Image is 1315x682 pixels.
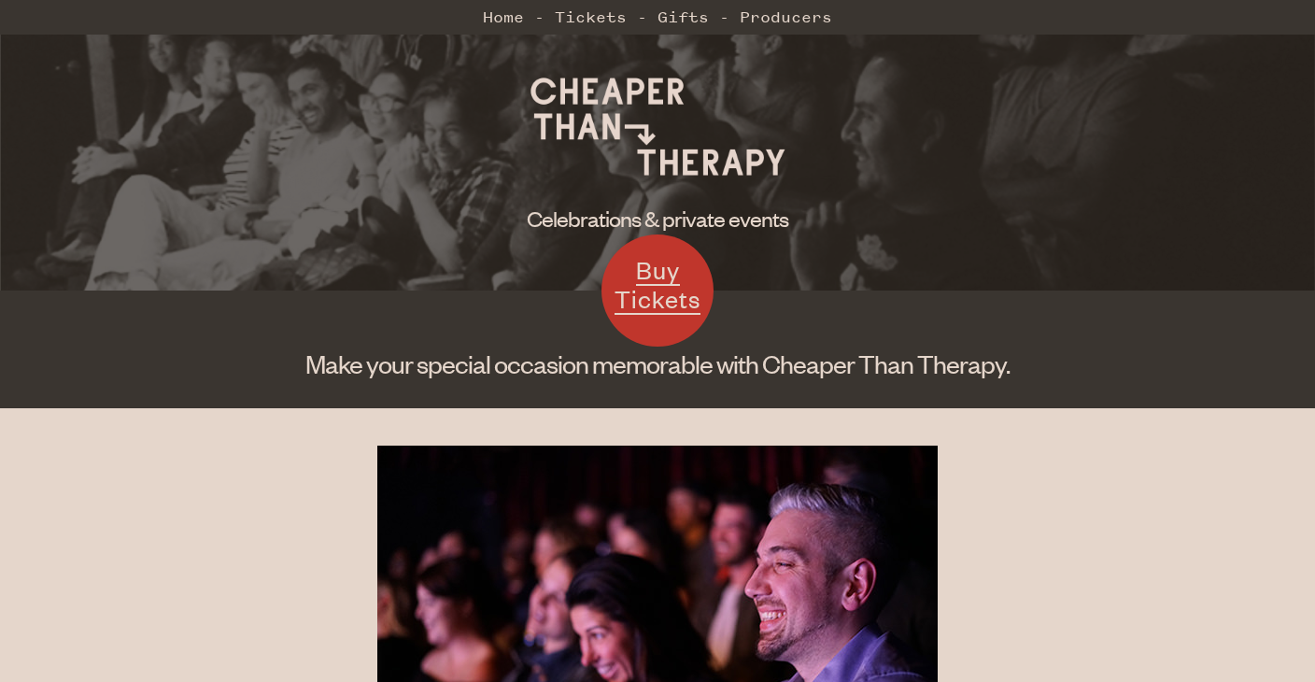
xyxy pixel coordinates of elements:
[517,56,798,196] img: Cheaper Than Therapy
[197,347,1118,380] h1: Make your special occasion memorable with Cheaper Than Therapy.
[615,254,700,315] span: Buy Tickets
[601,234,714,347] a: Buy Tickets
